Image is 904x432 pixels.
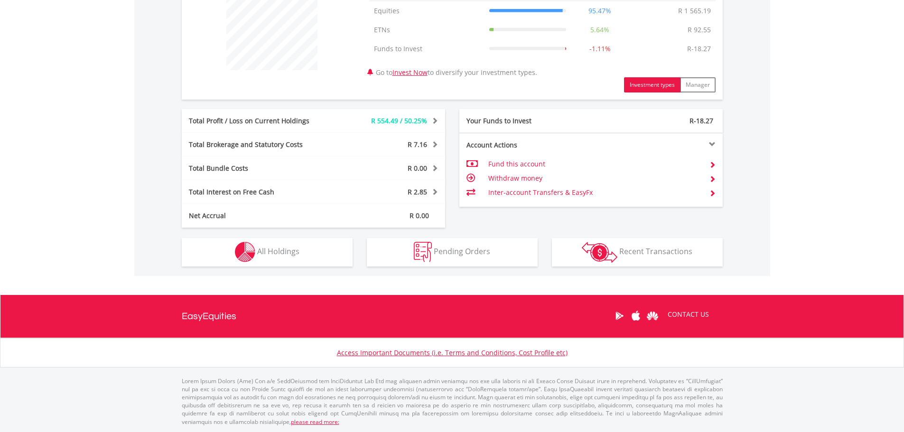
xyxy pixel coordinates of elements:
[661,301,716,328] a: CONTACT US
[408,187,427,196] span: R 2.85
[408,140,427,149] span: R 7.16
[673,1,716,20] td: R 1 565.19
[414,242,432,262] img: pending_instructions-wht.png
[683,20,716,39] td: R 92.55
[257,246,299,257] span: All Holdings
[182,377,723,426] p: Lorem Ipsum Dolors (Ame) Con a/e SeddOeiusmod tem InciDiduntut Lab Etd mag aliquaen admin veniamq...
[619,246,692,257] span: Recent Transactions
[182,211,336,221] div: Net Accrual
[624,77,680,92] button: Investment types
[459,140,591,150] div: Account Actions
[434,246,490,257] span: Pending Orders
[571,20,629,39] td: 5.64%
[182,295,236,338] a: EasyEquities
[371,116,427,125] span: R 554.49 / 50.25%
[182,164,336,173] div: Total Bundle Costs
[182,116,336,126] div: Total Profit / Loss on Current Holdings
[369,1,485,20] td: Equities
[369,20,485,39] td: ETNs
[182,187,336,197] div: Total Interest on Free Cash
[488,157,701,171] td: Fund this account
[571,39,629,58] td: -1.11%
[408,164,427,173] span: R 0.00
[488,171,701,185] td: Withdraw money
[410,211,429,220] span: R 0.00
[628,301,644,331] a: Apple
[582,242,617,263] img: transactions-zar-wht.png
[182,238,353,267] button: All Holdings
[459,116,591,126] div: Your Funds to Invest
[682,39,716,58] td: R-18.27
[337,348,568,357] a: Access Important Documents (i.e. Terms and Conditions, Cost Profile etc)
[680,77,716,92] button: Manager
[392,68,428,77] a: Invest Now
[367,238,538,267] button: Pending Orders
[611,301,628,331] a: Google Play
[235,242,255,262] img: holdings-wht.png
[182,140,336,149] div: Total Brokerage and Statutory Costs
[369,39,485,58] td: Funds to Invest
[690,116,713,125] span: R-18.27
[552,238,723,267] button: Recent Transactions
[644,301,661,331] a: Huawei
[571,1,629,20] td: 95.47%
[488,185,701,200] td: Inter-account Transfers & EasyFx
[291,418,339,426] a: please read more:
